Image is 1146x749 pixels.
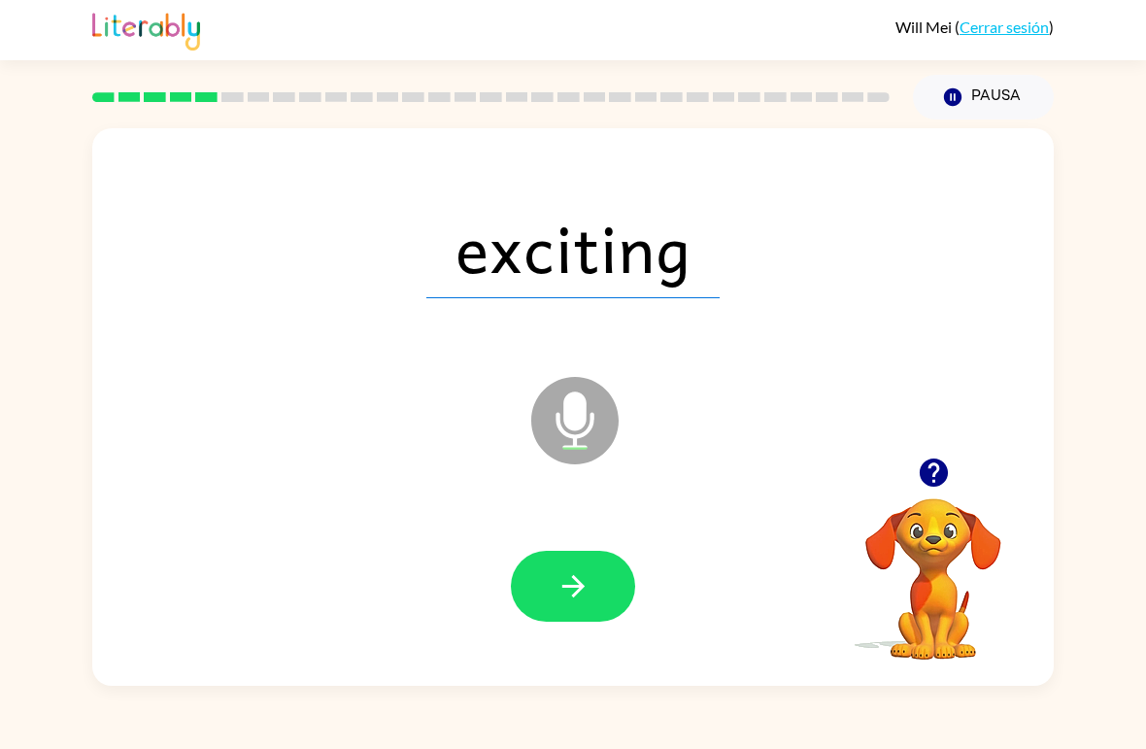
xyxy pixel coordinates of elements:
[895,17,955,36] span: Will Mei
[895,17,1054,36] div: ( )
[960,17,1049,36] a: Cerrar sesión
[426,197,720,298] span: exciting
[913,75,1054,119] button: Pausa
[92,8,200,51] img: Literably
[836,468,1030,663] video: Tu navegador debe admitir la reproducción de archivos .mp4 para usar Literably. Intenta usar otro...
